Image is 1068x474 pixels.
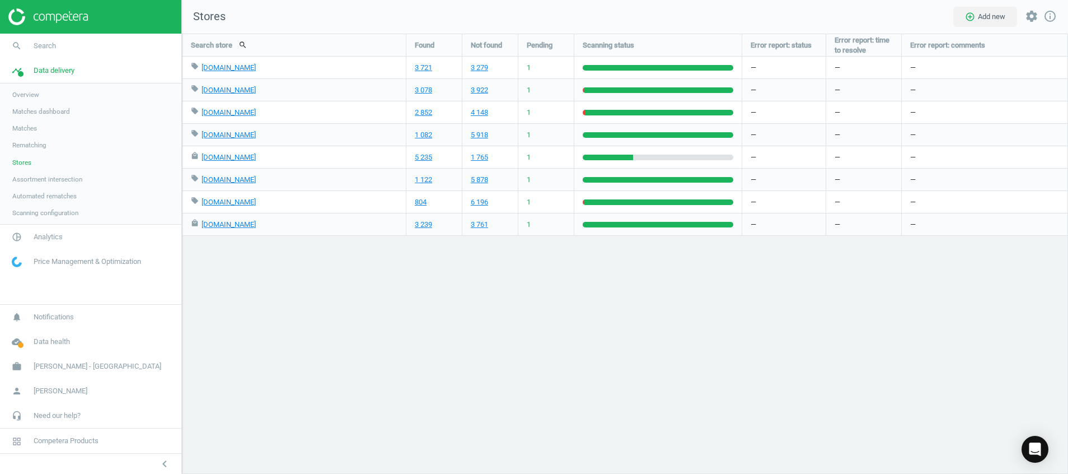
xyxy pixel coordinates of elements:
[191,197,199,205] i: local_offer
[202,63,256,72] a: [DOMAIN_NAME]
[415,108,432,118] a: 2 852
[6,35,27,57] i: search
[742,213,826,235] div: —
[415,40,434,50] span: Found
[6,356,27,377] i: work
[415,197,427,207] a: 804
[158,457,171,471] i: chevron_left
[742,169,826,190] div: —
[965,12,975,22] i: add_circle_outline
[34,232,63,242] span: Analytics
[191,219,199,227] i: local_mall
[191,129,199,137] i: local_offer
[191,174,199,182] i: local_offer
[6,60,27,81] i: timeline
[6,405,27,426] i: headset_mic
[471,40,502,50] span: Not found
[6,306,27,328] i: notifications
[34,41,56,51] span: Search
[415,220,432,230] a: 3 239
[527,175,531,185] span: 1
[902,101,1068,123] div: —
[902,79,1068,101] div: —
[835,175,840,185] span: —
[742,101,826,123] div: —
[151,457,179,471] button: chevron_left
[6,380,27,402] i: person
[742,146,826,168] div: —
[1043,10,1057,24] a: info_outline
[527,152,531,162] span: 1
[1020,4,1043,29] button: settings
[12,208,78,217] span: Scanning configuration
[202,175,256,184] a: [DOMAIN_NAME]
[835,220,840,230] span: —
[902,213,1068,235] div: —
[902,146,1068,168] div: —
[835,63,840,73] span: —
[471,152,488,162] a: 1 765
[471,175,488,185] a: 5 878
[1043,10,1057,23] i: info_outline
[415,63,432,73] a: 3 721
[910,40,985,50] span: Error report: comments
[742,124,826,146] div: —
[12,158,31,167] span: Stores
[471,197,488,207] a: 6 196
[527,40,552,50] span: Pending
[527,63,531,73] span: 1
[471,130,488,140] a: 5 918
[751,40,812,50] span: Error report: status
[953,7,1017,27] button: add_circle_outlineAdd new
[12,192,77,201] span: Automated rematches
[742,191,826,213] div: —
[191,62,199,70] i: local_offer
[527,108,531,118] span: 1
[34,66,74,76] span: Data delivery
[12,257,22,267] img: wGWNvw8QSZomAAAAABJRU5ErkJggg==
[34,361,161,371] span: [PERSON_NAME] - [GEOGRAPHIC_DATA]
[415,152,432,162] a: 5 235
[12,175,82,184] span: Assortment intersection
[902,191,1068,213] div: —
[1025,10,1038,23] i: settings
[8,8,88,25] img: ajHJNr6hYgQAAAAASUVORK5CYII=
[12,90,39,99] span: Overview
[34,257,141,267] span: Price Management & Optimization
[202,86,256,94] a: [DOMAIN_NAME]
[471,108,488,118] a: 4 148
[471,85,488,95] a: 3 922
[182,9,226,25] span: Stores
[742,57,826,78] div: —
[1022,436,1048,463] div: Open Intercom Messenger
[527,85,531,95] span: 1
[34,312,74,322] span: Notifications
[835,130,840,140] span: —
[527,130,531,140] span: 1
[415,175,432,185] a: 1 122
[835,197,840,207] span: —
[191,85,199,92] i: local_offer
[34,337,70,347] span: Data health
[583,40,634,50] span: Scanning status
[202,108,256,117] a: [DOMAIN_NAME]
[202,153,256,161] a: [DOMAIN_NAME]
[202,220,256,229] a: [DOMAIN_NAME]
[34,411,81,421] span: Need our help?
[191,152,199,160] i: local_mall
[12,107,70,116] span: Matches dashboard
[232,35,254,54] button: search
[902,124,1068,146] div: —
[835,152,840,162] span: —
[742,79,826,101] div: —
[182,34,406,56] div: Search store
[902,57,1068,78] div: —
[12,124,37,133] span: Matches
[471,220,488,230] a: 3 761
[902,169,1068,190] div: —
[835,108,840,118] span: —
[835,35,893,55] span: Error report: time to resolve
[12,141,46,150] span: Rematching
[202,198,256,206] a: [DOMAIN_NAME]
[415,130,432,140] a: 1 082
